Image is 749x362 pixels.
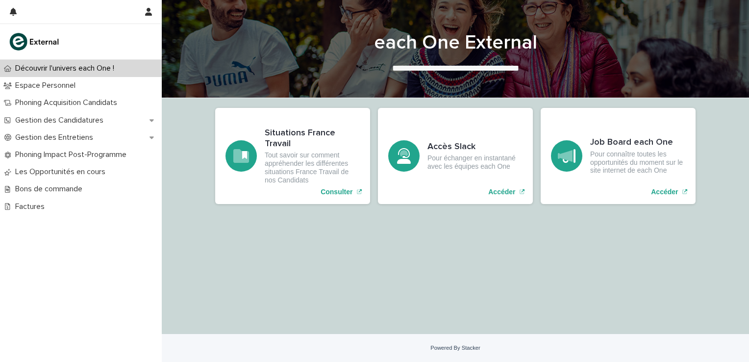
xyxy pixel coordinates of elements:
[265,151,360,184] p: Tout savoir sur comment appréhender les différentes situations France Travail de nos Candidats
[590,150,685,175] p: Pour connaître toutes les opportunités du moment sur le site internet de each One
[215,108,370,204] a: Consulter
[488,188,515,196] p: Accéder
[321,188,352,196] p: Consulter
[590,137,685,148] h3: Job Board each One
[541,108,696,204] a: Accéder
[215,31,696,54] h1: each One External
[11,98,125,107] p: Phoning Acquisition Candidats
[11,184,90,194] p: Bons de commande
[11,81,83,90] p: Espace Personnel
[427,142,523,153] h3: Accès Slack
[11,150,134,159] p: Phoning Impact Post-Programme
[11,116,111,125] p: Gestion des Candidatures
[430,345,480,351] a: Powered By Stacker
[11,167,113,177] p: Les Opportunités en cours
[8,32,62,52] img: bc51vvfgR2QLHU84CWIQ
[265,128,360,149] h3: Situations France Travail
[11,64,122,73] p: Découvrir l'univers each One !
[11,133,101,142] p: Gestion des Entretiens
[11,202,52,211] p: Factures
[427,154,523,171] p: Pour échanger en instantané avec les équipes each One
[378,108,533,204] a: Accéder
[651,188,678,196] p: Accéder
